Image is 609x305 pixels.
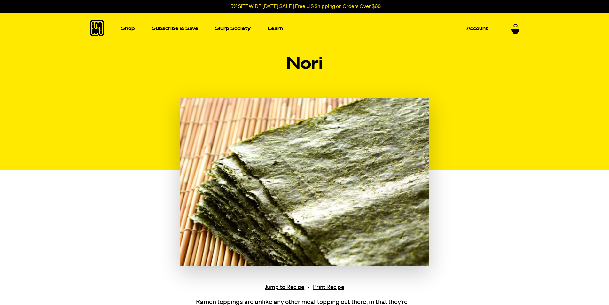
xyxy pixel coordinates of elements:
a: Account [464,24,491,34]
a: Slurp Society [213,24,253,34]
p: Learn [268,26,283,31]
a: 0 [511,23,519,34]
a: Jump to Recipe [265,284,304,291]
nav: Main navigation [119,13,491,44]
span: · [308,284,309,291]
p: Shop [121,26,135,31]
img: nori header [180,98,429,266]
a: Learn [265,13,285,44]
p: Slurp Society [215,26,251,31]
a: Subscribe & Save [149,24,201,34]
a: Shop [119,13,137,44]
a: Print Recipe [313,284,344,291]
p: Account [466,26,488,31]
span: 0 [513,23,518,29]
h1: Nori [180,55,429,74]
p: Subscribe & Save [152,26,198,31]
p: 15% SITEWIDE [DATE] SALE | Free U.S Shipping on Orders Over $60 [229,4,381,10]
